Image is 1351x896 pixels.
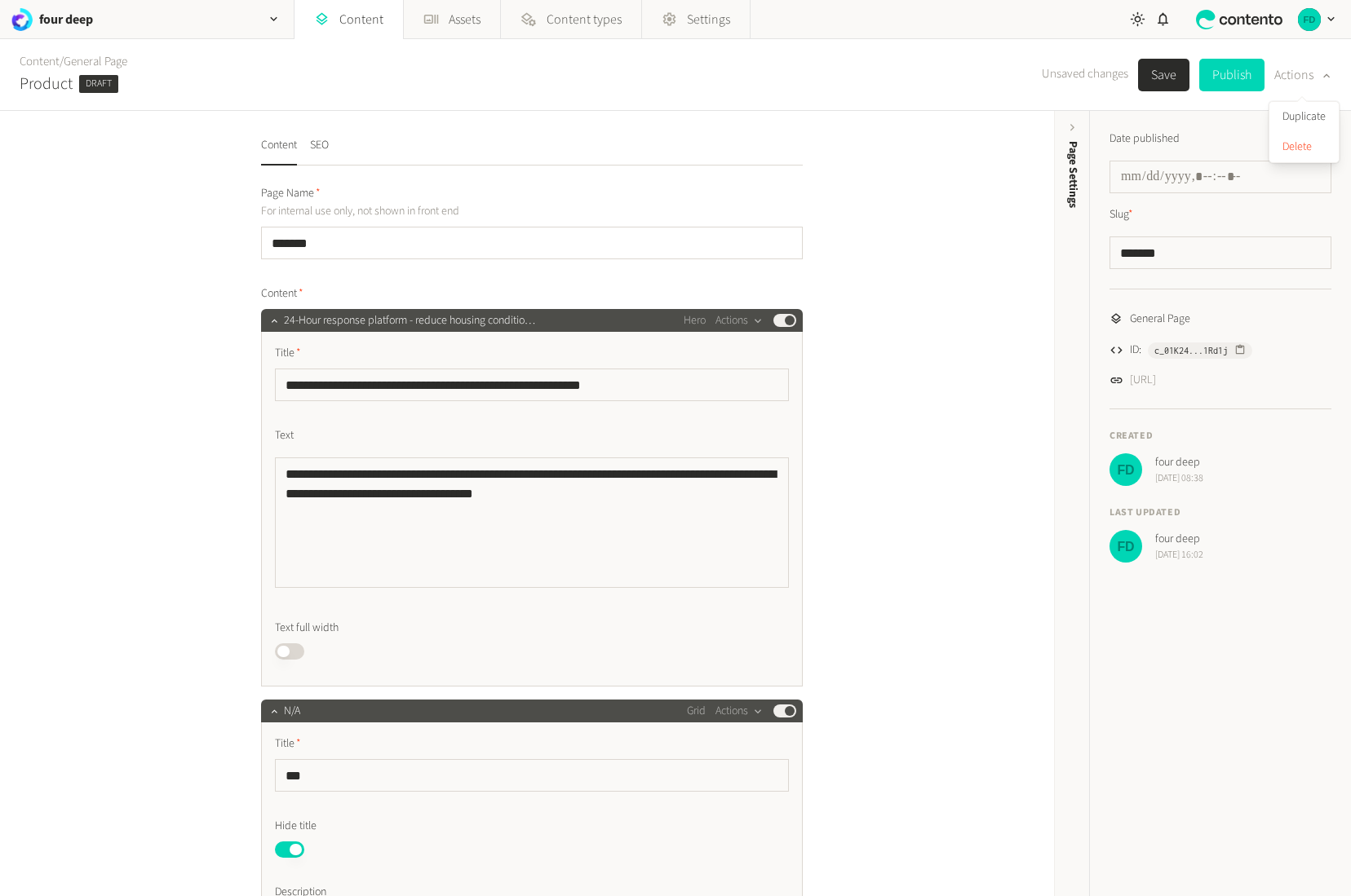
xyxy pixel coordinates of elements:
img: four deep [1110,453,1142,486]
span: Draft [79,75,118,93]
button: SEO [310,137,329,166]
h2: four deep [39,10,93,29]
label: Slug [1110,206,1133,223]
h2: Product [20,72,73,96]
span: four deep [1155,454,1203,471]
button: c_01K24...1Rd1j [1148,342,1252,359]
h4: Created [1110,429,1331,444]
span: / [60,53,64,70]
span: 24-Hour response platform - reduce housing condition claims. [284,312,540,329]
button: Duplicate [1269,102,1339,132]
img: four deep [1298,8,1321,31]
span: Grid [687,703,706,720]
a: General Page [64,53,127,70]
span: Settings [687,10,730,29]
label: Date published [1110,130,1180,148]
button: Actions [715,311,764,330]
h4: Last updated [1110,505,1331,520]
button: Delete [1269,132,1339,162]
span: ID: [1130,342,1141,359]
span: Title [275,735,301,753]
button: Actions [1274,59,1331,91]
img: four deep [1110,530,1142,563]
span: Hide title [275,818,317,835]
span: Hero [684,312,706,329]
a: [URL] [1130,372,1156,389]
span: N/A [284,703,300,720]
span: Text [275,427,294,444]
span: [DATE] 16:02 [1155,548,1203,563]
span: four deep [1155,531,1203,548]
span: c_01K24...1Rd1j [1154,343,1228,358]
span: General Page [1130,311,1190,328]
span: Text full width [275,620,339,637]
span: [DATE] 08:38 [1155,471,1203,486]
span: Title [275,345,301,362]
button: Actions [715,701,764,721]
button: Publish [1199,59,1265,91]
span: Unsaved changes [1042,65,1128,84]
button: Save [1138,59,1189,91]
a: Content [20,53,60,70]
span: Content [261,285,303,302]
div: Actions [1269,101,1340,163]
button: Content [261,137,297,166]
span: Content types [547,10,622,29]
p: For internal use only, not shown in front end [261,202,632,220]
span: Page Name [261,185,321,202]
span: Page Settings [1065,141,1082,208]
img: four deep [10,8,33,31]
